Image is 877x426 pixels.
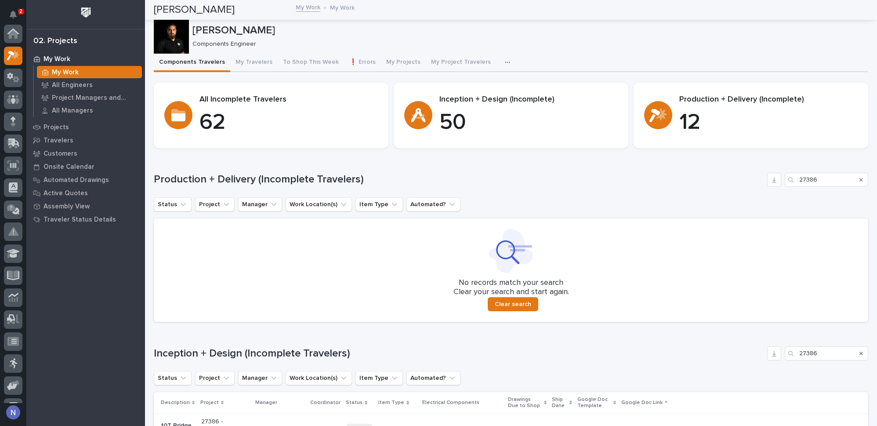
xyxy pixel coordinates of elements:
a: Automated Drawings [26,173,145,186]
div: Notifications2 [11,11,22,25]
p: Item Type [378,398,404,408]
button: Clear search [488,297,538,311]
p: 12 [679,109,858,136]
p: Automated Drawings [43,176,109,184]
button: Notifications [4,5,22,24]
p: Components Engineer [192,40,861,48]
button: users-avatar [4,403,22,422]
p: Project Managers and Engineers [52,94,138,102]
button: Automated? [406,371,460,385]
p: [PERSON_NAME] [192,24,865,37]
p: No records match your search [164,278,858,288]
p: Projects [43,124,69,131]
a: Travelers [26,134,145,147]
p: Active Quotes [43,189,88,197]
p: Onsite Calendar [43,163,94,171]
button: My Projects [381,54,426,72]
p: My Work [52,69,79,76]
p: My Work [43,55,70,63]
button: ❗ Errors [344,54,381,72]
button: Components Travelers [154,54,230,72]
p: Clear your search and start again. [453,288,569,297]
p: Assembly View [43,203,90,211]
button: My Project Travelers [426,54,496,72]
h1: Production + Delivery (Incomplete Travelers) [154,173,764,186]
a: My Work [34,66,145,78]
p: 62 [199,109,378,136]
p: Travelers [43,137,73,145]
p: My Work [330,2,355,12]
h1: Inception + Design (Incomplete Travelers) [154,347,764,360]
a: Projects [26,120,145,134]
a: All Managers [34,104,145,117]
a: Project Managers and Engineers [34,91,145,104]
p: Production + Delivery (Incomplete) [679,95,858,105]
a: Assembly View [26,200,145,213]
a: All Engineers [34,79,145,91]
a: Customers [26,147,145,160]
button: Status [154,371,192,385]
button: My Travelers [230,54,278,72]
button: To Shop This Week [278,54,344,72]
p: Traveler Status Details [43,216,116,224]
input: Search [785,173,868,187]
p: All Managers [52,107,93,115]
button: Work Location(s) [286,197,352,211]
p: Ship Date [552,395,567,411]
a: My Work [296,2,320,12]
p: Description [161,398,190,408]
p: Drawings Due to Shop [508,395,542,411]
a: My Work [26,52,145,66]
a: Onsite Calendar [26,160,145,173]
button: Item Type [355,371,403,385]
p: Coordinator [310,398,341,408]
p: Project [200,398,219,408]
p: 50 [439,109,618,136]
p: 2 [19,8,22,15]
button: Project [195,371,235,385]
p: Manager [255,398,277,408]
div: 02. Projects [33,36,77,46]
p: Status [346,398,362,408]
button: Item Type [355,197,403,211]
button: Status [154,197,192,211]
button: Manager [238,197,282,211]
button: Manager [238,371,282,385]
img: Workspace Logo [78,4,94,21]
p: Electrical Components [422,398,479,408]
button: Automated? [406,197,460,211]
p: Inception + Design (Incomplete) [439,95,618,105]
a: Traveler Status Details [26,213,145,226]
p: Google Doc Link [621,398,663,408]
p: Customers [43,150,77,158]
a: Active Quotes [26,186,145,200]
p: Google Doc Template [577,395,611,411]
input: Search [785,346,868,360]
p: All Engineers [52,81,93,89]
span: Clear search [495,300,531,308]
p: All Incomplete Travelers [199,95,378,105]
button: Project [195,197,235,211]
button: Work Location(s) [286,371,352,385]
